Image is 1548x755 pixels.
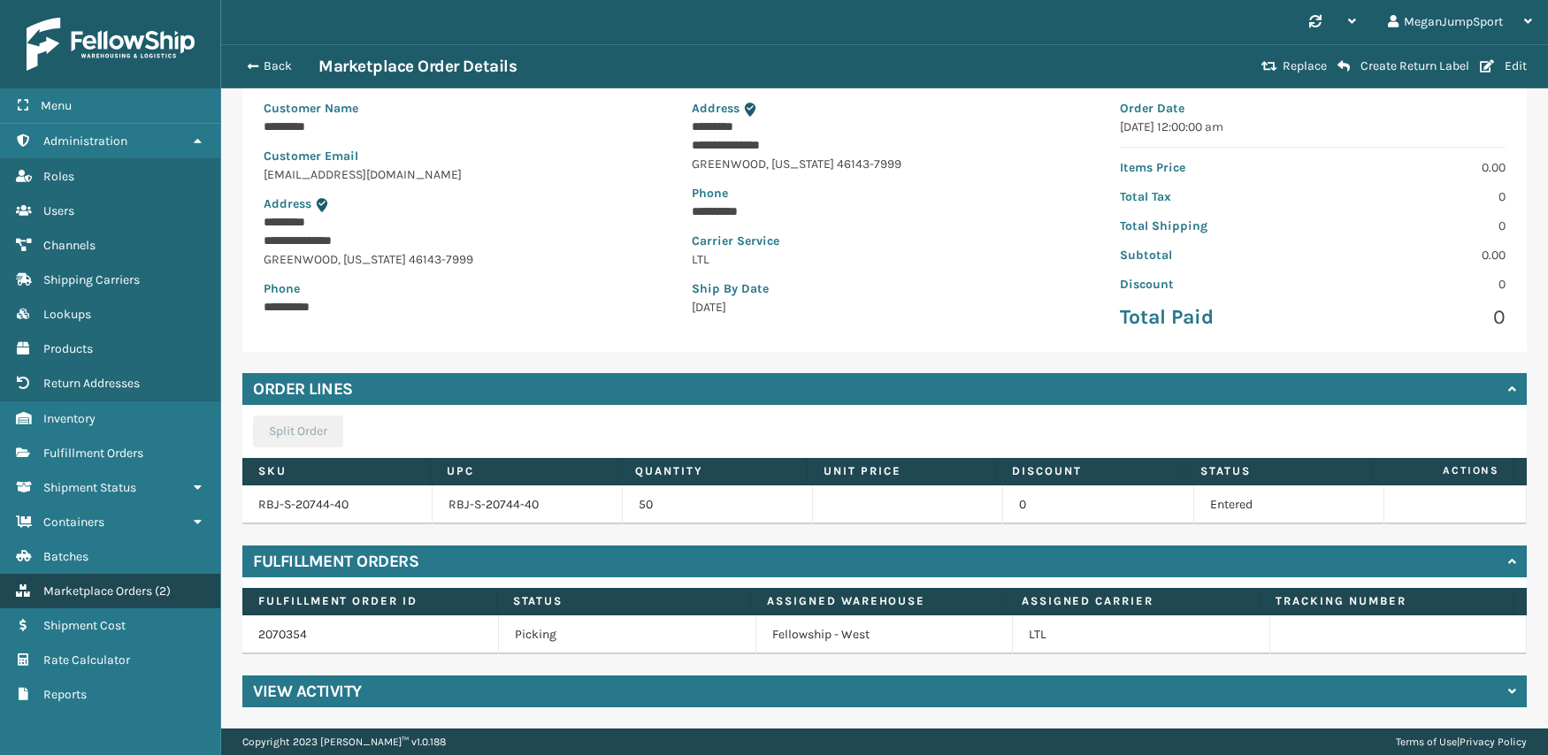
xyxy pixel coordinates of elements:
p: Carrier Service [692,232,1077,250]
span: Roles [43,169,74,184]
a: RBJ-S-20744-40 [258,497,349,512]
a: 2070354 [258,627,307,642]
p: 0 [1323,304,1506,331]
label: Assigned Warehouse [767,593,989,609]
span: Shipment Status [43,480,136,495]
img: logo [27,18,195,71]
td: LTL [1013,615,1269,654]
label: Tracking Number [1276,593,1498,609]
p: 0 [1323,187,1506,206]
p: 0 [1323,217,1506,235]
label: Assigned Carrier [1022,593,1244,609]
p: LTL [692,250,1077,269]
span: Channels [43,238,96,253]
p: Total Paid [1120,304,1302,331]
span: Actions [1378,456,1510,485]
span: Containers [43,515,104,530]
p: Ship By Date [692,279,1077,298]
p: Customer Email [264,147,649,165]
p: Discount [1120,275,1302,294]
td: 0 [1003,485,1193,524]
span: Marketplace Orders [43,583,152,599]
span: ( 2 ) [155,583,171,599]
td: Fellowship - West [756,615,1013,654]
span: Users [43,203,74,218]
span: Inventory [43,411,96,426]
td: RBJ-S-20744-40 [433,485,623,524]
span: Batches [43,549,88,564]
span: Shipment Cost [43,618,126,633]
label: Quantity [635,463,791,479]
p: 0.00 [1323,246,1506,264]
button: Back [237,58,318,74]
span: Reports [43,687,87,702]
span: Fulfillment Orders [43,446,143,461]
label: Unit Price [824,463,979,479]
button: Create Return Label [1332,58,1475,74]
h4: View Activity [253,681,362,702]
p: Total Shipping [1120,217,1302,235]
div: | [1396,728,1527,755]
p: GREENWOOD , [US_STATE] 46143-7999 [264,250,649,269]
a: Privacy Policy [1460,736,1527,748]
button: Split Order [253,416,343,447]
span: Rate Calculator [43,652,130,667]
span: Products [43,341,93,356]
p: Phone [692,184,1077,202]
p: [EMAIL_ADDRESS][DOMAIN_NAME] [264,165,649,184]
p: [DATE] 12:00:00 am [1120,118,1506,136]
button: Replace [1256,58,1332,74]
td: Entered [1194,485,1384,524]
label: Status [513,593,735,609]
span: Menu [41,98,72,113]
label: SKU [258,463,414,479]
i: Edit [1480,60,1494,72]
p: Copyright 2023 [PERSON_NAME]™ v 1.0.188 [242,728,446,755]
i: Replace [1261,60,1277,72]
td: 50 [623,485,813,524]
p: GREENWOOD , [US_STATE] 46143-7999 [692,155,1077,173]
p: Order Date [1120,99,1506,118]
span: Lookups [43,307,91,322]
label: UPC [447,463,602,479]
span: Address [264,196,311,211]
p: 0 [1323,275,1506,294]
p: Phone [264,279,649,298]
label: Fulfillment Order Id [258,593,480,609]
p: 0.00 [1323,158,1506,177]
p: Subtotal [1120,246,1302,264]
a: Terms of Use [1396,736,1457,748]
span: Administration [43,133,127,149]
p: [DATE] [692,298,1077,316]
span: Shipping Carriers [43,272,140,287]
i: Create Return Label [1337,59,1350,73]
h4: Fulfillment Orders [253,551,418,572]
button: Edit [1475,58,1532,74]
label: Discount [1012,463,1168,479]
p: Customer Name [264,99,649,118]
span: Return Addresses [43,376,140,391]
h4: Order Lines [253,378,353,400]
td: Picking [499,615,755,654]
span: Address [692,101,740,116]
p: Total Tax [1120,187,1302,206]
p: Items Price [1120,158,1302,177]
h3: Marketplace Order Details [318,56,517,77]
label: Status [1200,463,1356,479]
